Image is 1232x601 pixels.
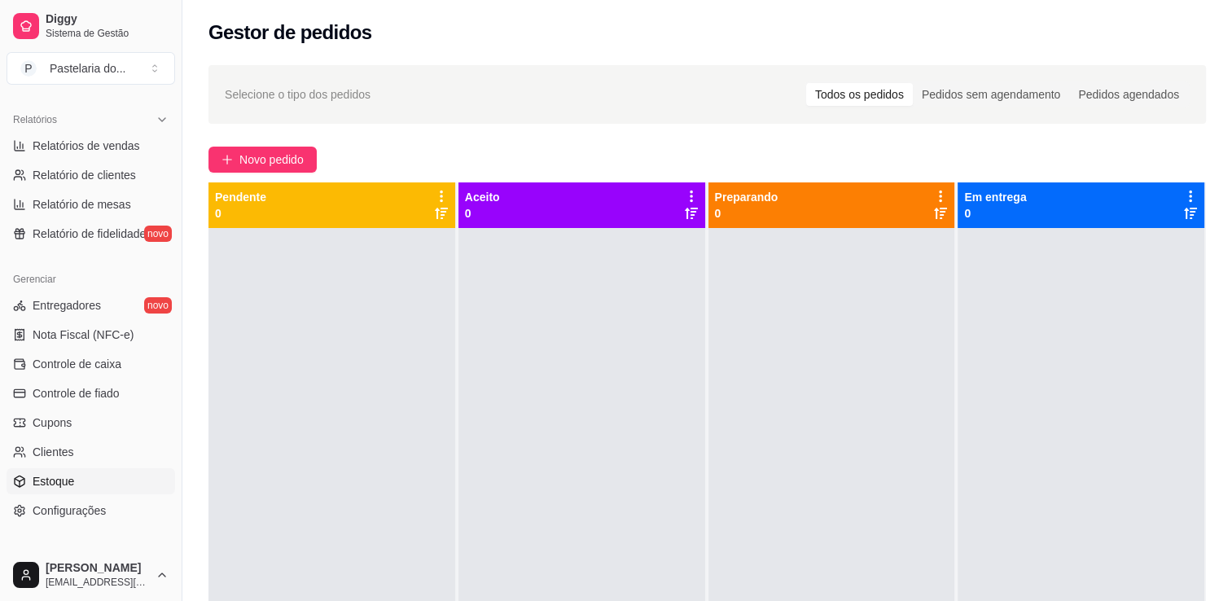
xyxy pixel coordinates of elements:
[50,60,125,77] div: Pastelaria do ...
[7,380,175,406] a: Controle de fiado
[46,576,149,589] span: [EMAIL_ADDRESS][DOMAIN_NAME]
[46,27,169,40] span: Sistema de Gestão
[964,189,1026,205] p: Em entrega
[7,292,175,318] a: Entregadoresnovo
[208,147,317,173] button: Novo pedido
[715,189,778,205] p: Preparando
[7,410,175,436] a: Cupons
[215,189,266,205] p: Pendente
[7,52,175,85] button: Select a team
[7,7,175,46] a: DiggySistema de Gestão
[20,60,37,77] span: P
[913,83,1069,106] div: Pedidos sem agendamento
[806,83,913,106] div: Todos os pedidos
[465,205,500,222] p: 0
[33,502,106,519] span: Configurações
[33,297,101,314] span: Entregadores
[33,356,121,372] span: Controle de caixa
[46,561,149,576] span: [PERSON_NAME]
[33,226,146,242] span: Relatório de fidelidade
[7,351,175,377] a: Controle de caixa
[221,154,233,165] span: plus
[33,415,72,431] span: Cupons
[33,327,134,343] span: Nota Fiscal (NFC-e)
[33,385,120,401] span: Controle de fiado
[13,113,57,126] span: Relatórios
[7,555,175,594] button: [PERSON_NAME][EMAIL_ADDRESS][DOMAIN_NAME]
[7,191,175,217] a: Relatório de mesas
[33,138,140,154] span: Relatórios de vendas
[239,151,304,169] span: Novo pedido
[1069,83,1188,106] div: Pedidos agendados
[215,205,266,222] p: 0
[7,322,175,348] a: Nota Fiscal (NFC-e)
[964,205,1026,222] p: 0
[7,468,175,494] a: Estoque
[7,266,175,292] div: Gerenciar
[33,473,74,489] span: Estoque
[465,189,500,205] p: Aceito
[33,196,131,213] span: Relatório de mesas
[7,221,175,247] a: Relatório de fidelidadenovo
[46,12,169,27] span: Diggy
[7,133,175,159] a: Relatórios de vendas
[208,20,372,46] h2: Gestor de pedidos
[7,543,175,569] div: Diggy
[225,86,370,103] span: Selecione o tipo dos pedidos
[7,439,175,465] a: Clientes
[7,498,175,524] a: Configurações
[7,162,175,188] a: Relatório de clientes
[33,167,136,183] span: Relatório de clientes
[715,205,778,222] p: 0
[33,444,74,460] span: Clientes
